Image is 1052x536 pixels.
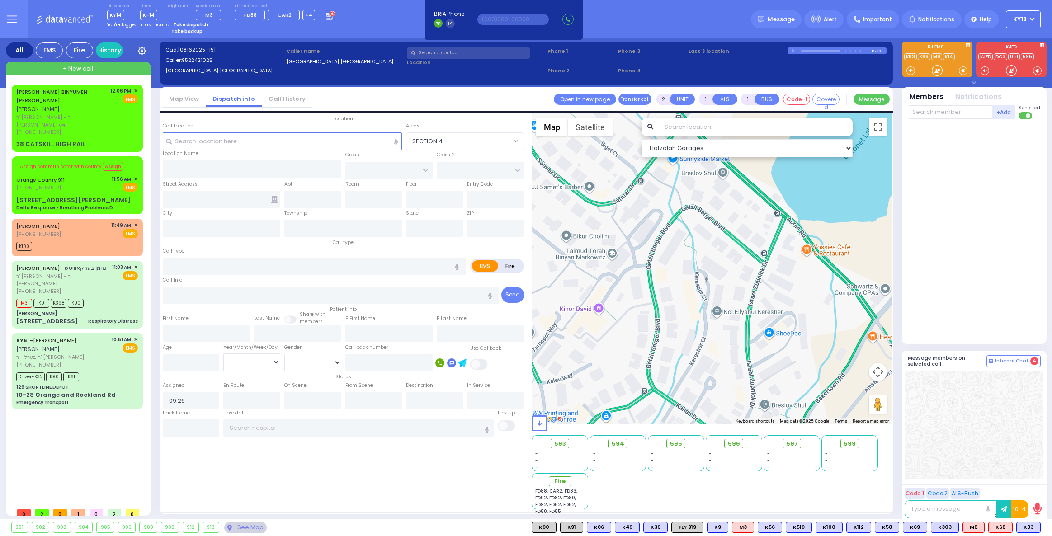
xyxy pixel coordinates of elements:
[163,122,193,130] label: Call Location
[16,128,61,136] span: [PHONE_NUMBER]
[467,210,474,217] label: ZIP
[171,28,203,35] strong: Take backup
[140,10,157,20] span: K-14
[66,42,93,58] div: Fire
[65,264,106,272] span: נחמן בערקאוויטש
[854,94,890,105] button: Message
[235,4,316,9] label: Fire units on call
[554,439,566,448] span: 593
[6,42,33,58] div: All
[472,260,498,272] label: EMS
[284,344,302,351] label: Gender
[16,242,32,251] span: K100
[16,337,77,344] a: [PERSON_NAME]
[16,287,61,295] span: [PHONE_NUMBER]
[16,140,85,149] div: 38 CATSKILL HIGH RAIL
[618,67,685,75] span: Phone 4
[560,522,583,533] div: K91
[554,477,566,486] span: Fire
[755,94,779,105] button: BUS
[962,522,985,533] div: M8
[162,94,206,103] a: Map View
[331,373,356,380] span: Status
[846,522,871,533] div: K112
[16,184,61,191] span: [PHONE_NUMBER]
[16,384,69,390] div: 129 SHORTLINE DEPOT
[869,395,887,414] button: Drag Pegman onto the map to open Street View
[163,315,189,322] label: First Name
[345,382,373,389] label: From Scene
[16,353,109,361] span: ר' בערל - ר' [PERSON_NAME]
[165,67,283,75] label: [GEOGRAPHIC_DATA] [GEOGRAPHIC_DATA]
[783,94,810,105] button: Code-1
[407,47,530,59] input: Search a contact
[824,15,837,24] span: Alert
[284,210,307,217] label: Township
[437,315,467,322] label: P Last Name
[844,439,856,448] span: 599
[46,372,62,381] span: K90
[786,439,798,448] span: 597
[615,522,640,533] div: BLS
[16,361,61,368] span: [PHONE_NUMBER]
[326,306,361,313] span: Patient info
[406,133,511,149] span: SECTION 4
[163,382,185,389] label: Assigned
[786,522,812,533] div: BLS
[709,464,712,470] span: -
[978,53,993,60] a: KJFD
[670,439,682,448] span: 595
[869,363,887,381] button: Map camera controls
[976,45,1047,51] label: KJFD
[178,46,216,53] span: [08162025_15]
[163,248,184,255] label: Call Type
[196,4,224,9] label: Medic on call
[53,509,67,516] span: 0
[903,522,927,533] div: BLS
[112,176,131,183] span: 11:56 AM
[618,94,651,105] button: Transfer call
[165,46,283,54] label: Cad:
[728,439,740,448] span: 596
[53,522,71,532] div: 903
[97,522,114,532] div: 905
[732,522,754,533] div: M3
[532,522,557,533] div: K90
[107,4,130,9] label: Dispatcher
[671,522,703,533] div: FLY 919
[173,21,208,28] strong: Take dispatch
[75,522,93,532] div: 904
[286,47,404,55] label: Caller name
[535,488,585,515] div: FD88, CAR2, FD83, FD92, FD82, FD80, FD92, FD82, FD82, FD80, FD85
[732,522,754,533] div: ALS
[223,382,244,389] label: En Route
[498,409,515,417] label: Pick up
[254,315,280,322] label: Last Name
[103,162,123,171] button: Assign
[926,488,949,499] button: Code 2
[943,53,955,60] a: K14
[651,464,654,470] span: -
[16,176,65,183] a: Orange County 911
[988,522,1013,533] div: K68
[406,210,419,217] label: State
[758,522,782,533] div: BLS
[825,464,828,470] span: -
[554,94,616,105] a: Open in new page
[223,344,280,351] div: Year/Month/Week/Day
[931,53,942,60] a: M8
[758,16,764,23] img: message.svg
[407,59,545,66] label: Location
[712,94,737,105] button: ALS
[825,457,828,464] span: -
[140,522,157,532] div: 908
[863,15,892,24] span: Important
[659,118,853,136] input: Search location
[615,522,640,533] div: K49
[1016,522,1041,533] div: K83
[134,175,138,183] span: ✕
[931,522,959,533] div: K303
[16,337,33,344] span: KY61 -
[989,359,993,364] img: comment-alt.png
[271,196,278,203] span: Other building occupants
